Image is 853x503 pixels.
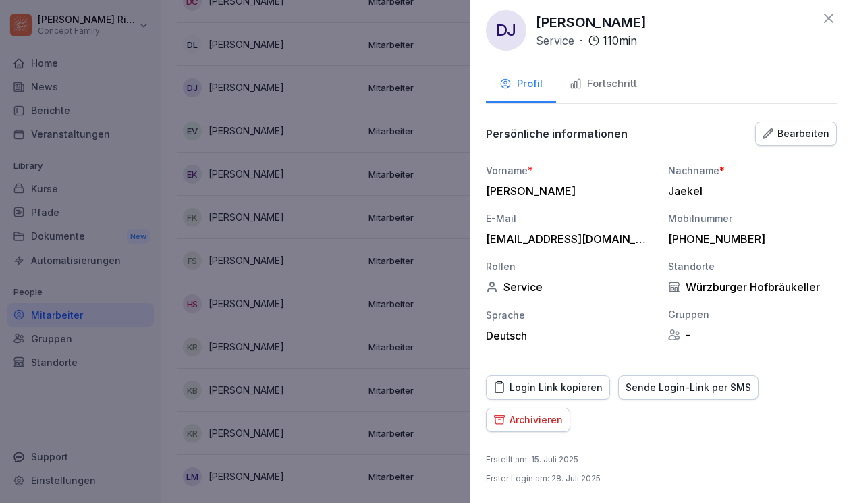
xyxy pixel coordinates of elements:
[668,259,837,273] div: Standorte
[755,122,837,146] button: Bearbeiten
[536,32,637,49] div: ·
[536,32,574,49] p: Service
[486,454,578,466] p: Erstellt am : 15. Juli 2025
[668,184,830,198] div: Jaekel
[486,211,655,226] div: E-Mail
[668,232,830,246] div: [PHONE_NUMBER]
[486,473,601,485] p: Erster Login am : 28. Juli 2025
[536,12,646,32] p: [PERSON_NAME]
[763,126,829,141] div: Bearbeiten
[668,280,837,294] div: Würzburger Hofbräukeller
[603,32,637,49] p: 110 min
[486,163,655,178] div: Vorname
[668,307,837,321] div: Gruppen
[486,232,648,246] div: [EMAIL_ADDRESS][DOMAIN_NAME]
[486,184,648,198] div: [PERSON_NAME]
[668,163,837,178] div: Nachname
[486,375,610,400] button: Login Link kopieren
[626,380,751,395] div: Sende Login-Link per SMS
[493,413,563,427] div: Archivieren
[486,10,526,51] div: DJ
[486,408,570,432] button: Archivieren
[570,76,637,92] div: Fortschritt
[668,211,837,226] div: Mobilnummer
[486,280,655,294] div: Service
[668,328,837,342] div: -
[493,380,603,395] div: Login Link kopieren
[486,308,655,322] div: Sprache
[486,67,556,103] button: Profil
[486,329,655,342] div: Deutsch
[556,67,651,103] button: Fortschritt
[499,76,543,92] div: Profil
[486,259,655,273] div: Rollen
[486,127,628,140] p: Persönliche informationen
[618,375,759,400] button: Sende Login-Link per SMS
